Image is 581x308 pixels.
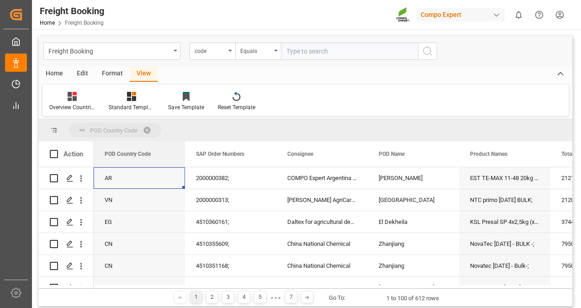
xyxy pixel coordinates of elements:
div: Press SPACE to select this row. [39,189,94,211]
div: Press SPACE to select this row. [39,233,94,255]
button: Compo Expert [417,6,508,23]
div: Zhanjiang [368,233,459,255]
div: Action [63,150,83,158]
div: 4 [238,292,250,303]
div: Press SPACE to select this row. [39,167,94,189]
div: Compo Expert [417,8,505,21]
div: code [195,45,226,55]
div: 4510355609; [185,233,276,255]
div: COMPO Expert Argentina SRL, Producto Elabora [276,167,368,189]
div: El Dekheila [368,211,459,233]
button: open menu [190,42,235,60]
div: 7 [285,292,297,303]
div: 5 [254,292,266,303]
div: Freight Booking [40,4,104,18]
span: POD Country Code [90,127,137,134]
div: 2000000313; [185,189,276,211]
div: 4510351168; [185,255,276,276]
div: Format [95,66,130,82]
button: show 0 new notifications [508,5,529,25]
div: 1 [190,292,202,303]
input: Type to search [281,42,418,60]
div: [GEOGRAPHIC_DATA] [368,189,459,211]
div: Press SPACE to select this row. [39,211,94,233]
div: NTC primo [DATE] BULK; [459,189,550,211]
a: Home [40,20,55,26]
div: Novatec [DATE] - Bulk-; [459,255,550,276]
button: open menu [43,42,180,60]
div: 2 [206,292,218,303]
div: EG [94,211,185,233]
span: POD Country Code [105,151,151,157]
div: 1 to 100 of 612 rows [386,294,439,303]
button: open menu [235,42,281,60]
div: CN [94,255,185,276]
div: Save Template [168,103,204,112]
div: Go To: [329,293,345,303]
div: COMPO EXPERT Turkey Tarim Ltd., CE_TURKEY [276,277,368,298]
div: VN [94,189,185,211]
img: Screenshot%202023-09-29%20at%2010.02.21.png_1712312052.png [396,7,411,23]
div: [PERSON_NAME] AgriCare Vietnam, Co., Ltd.,, [GEOGRAPHIC_DATA], [276,189,368,211]
div: Daltex for agricultural development [276,211,368,233]
div: 2000000382; [185,167,276,189]
div: Zhanjiang [368,255,459,276]
div: Home [39,66,70,82]
div: 3 [222,292,234,303]
div: Freight Booking [48,45,170,56]
div: View [130,66,158,82]
div: Overview Countries [49,103,95,112]
span: Product Names [470,151,507,157]
div: Edit [70,66,95,82]
div: China National Chemical [276,255,368,276]
div: Standard Templates [109,103,154,112]
button: Help Center [529,5,549,25]
span: Consignee [287,151,313,157]
button: search button [418,42,437,60]
div: AR [94,167,185,189]
div: [GEOGRAPHIC_DATA] [368,277,459,298]
div: FLO T PERM [DATE] 25kg (x42) INT; [459,277,550,298]
div: [PERSON_NAME] [368,167,459,189]
div: CN [94,233,185,255]
div: EST TE-MAX 11-48 20kg (x45) ES, PT MTO; [459,167,550,189]
div: 4510360161; [185,211,276,233]
div: NovaTec [DATE] - BULK -; [459,233,550,255]
div: Equals [240,45,271,55]
div: ● ● ● [270,294,280,301]
div: TR [94,277,185,298]
div: Press SPACE to select this row. [39,277,94,299]
div: KSL Presal SP 4x2,5kg (x36) WW; [459,211,550,233]
div: China National Chemical [276,233,368,255]
span: SAP Order Numbers [196,151,244,157]
span: POD Name [379,151,405,157]
div: Press SPACE to select this row. [39,255,94,277]
div: 2000001047; [185,277,276,298]
div: Reset Template [218,103,255,112]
